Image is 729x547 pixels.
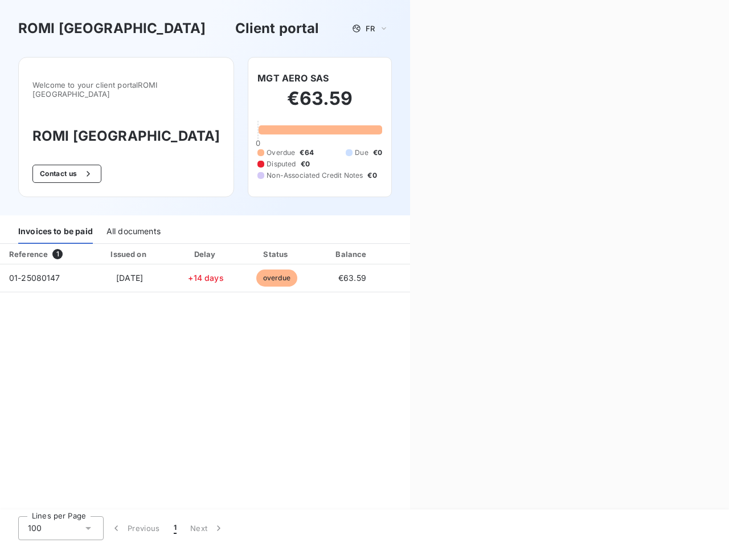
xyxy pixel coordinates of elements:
button: 1 [167,516,183,540]
div: Issued on [90,248,169,260]
div: Balance [315,248,389,260]
button: Next [183,516,231,540]
span: €0 [373,148,382,158]
span: 01-25080147 [9,273,60,283]
span: [DATE] [116,273,143,283]
span: +14 days [188,273,223,283]
span: 1 [174,522,177,534]
span: €0 [301,159,310,169]
span: 0 [256,138,260,148]
span: 1 [52,249,63,259]
div: All documents [107,220,161,244]
span: €63.59 [338,273,366,283]
div: Delay [174,248,239,260]
span: Welcome to your client portal ROMI [GEOGRAPHIC_DATA] [32,80,220,99]
div: Invoices to be paid [18,220,93,244]
span: Non-Associated Credit Notes [267,170,363,181]
span: overdue [256,270,297,287]
span: €64 [300,148,313,158]
div: PDF [394,248,451,260]
h2: €63.59 [257,87,382,121]
h6: MGT AERO SAS [257,71,329,85]
span: 100 [28,522,42,534]
span: Disputed [267,159,296,169]
div: Reference [9,250,48,259]
h3: Client portal [235,18,320,39]
span: FR [366,24,375,33]
h3: ROMI [GEOGRAPHIC_DATA] [18,18,206,39]
span: €0 [367,170,376,181]
div: Status [243,248,310,260]
button: Contact us [32,165,101,183]
span: Overdue [267,148,295,158]
span: Due [355,148,368,158]
h3: ROMI [GEOGRAPHIC_DATA] [32,126,220,146]
button: Previous [104,516,167,540]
